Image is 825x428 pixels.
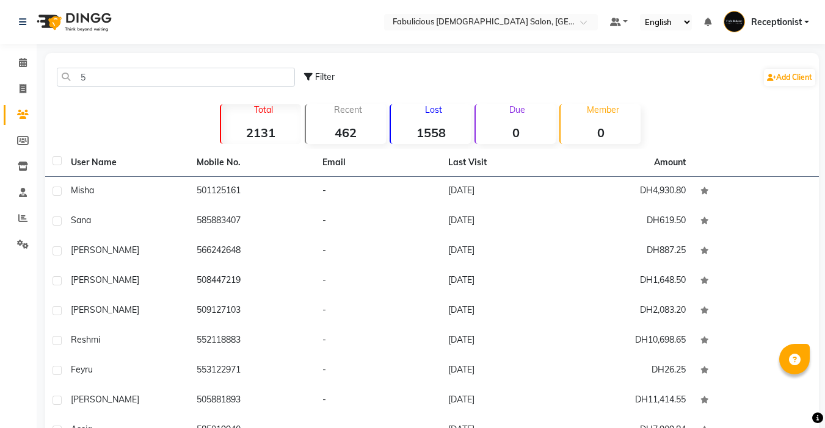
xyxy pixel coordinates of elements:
span: Misha [71,185,94,196]
th: User Name [64,149,189,177]
td: DH26.25 [567,356,693,386]
span: Receptionist [751,16,802,29]
td: 509127103 [189,296,315,326]
th: Mobile No. [189,149,315,177]
td: - [315,296,441,326]
th: Email [315,149,441,177]
p: Due [478,104,556,115]
img: logo [31,5,115,39]
th: Amount [647,149,693,176]
td: - [315,356,441,386]
img: Receptionist [724,11,745,32]
span: [PERSON_NAME] [71,274,139,285]
span: Sana [71,215,91,226]
span: [PERSON_NAME] [71,304,139,315]
strong: 1558 [391,125,471,140]
strong: 462 [306,125,386,140]
td: DH10,698.65 [567,326,693,356]
th: Last Visit [441,149,567,177]
td: [DATE] [441,296,567,326]
td: [DATE] [441,326,567,356]
td: - [315,386,441,416]
td: 508447219 [189,266,315,296]
td: 505881893 [189,386,315,416]
strong: 0 [561,125,641,140]
a: Add Client [764,69,815,86]
p: Total [226,104,301,115]
td: [DATE] [441,237,567,266]
td: - [315,177,441,207]
td: DH11,414.55 [567,386,693,416]
td: 566242648 [189,237,315,266]
td: [DATE] [441,356,567,386]
td: [DATE] [441,386,567,416]
td: - [315,207,441,237]
td: DH887.25 [567,237,693,266]
strong: 2131 [221,125,301,140]
td: [DATE] [441,177,567,207]
td: DH2,083.20 [567,296,693,326]
td: 553122971 [189,356,315,386]
p: Member [565,104,641,115]
td: DH619.50 [567,207,693,237]
td: 501125161 [189,177,315,207]
td: DH1,648.50 [567,266,693,296]
td: 552118883 [189,326,315,356]
input: Search by Name/Mobile/Email/Code [57,68,295,87]
td: [DATE] [441,266,567,296]
span: Reshmi [71,334,100,345]
p: Recent [311,104,386,115]
td: [DATE] [441,207,567,237]
strong: 0 [476,125,556,140]
td: DH4,930.80 [567,177,693,207]
span: [PERSON_NAME] [71,394,139,405]
td: - [315,237,441,266]
span: Feyru [71,364,93,375]
td: - [315,266,441,296]
span: [PERSON_NAME] [71,244,139,255]
td: 585883407 [189,207,315,237]
p: Lost [396,104,471,115]
td: - [315,326,441,356]
span: Filter [315,71,335,82]
iframe: chat widget [774,379,813,416]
